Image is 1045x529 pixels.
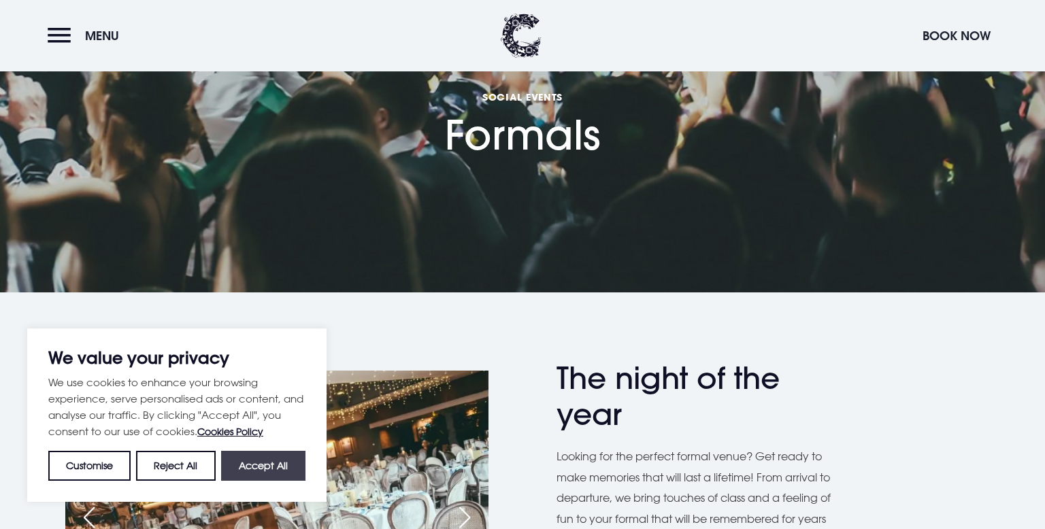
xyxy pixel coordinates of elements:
[221,451,305,481] button: Accept All
[48,21,126,50] button: Menu
[916,21,997,50] button: Book Now
[85,28,119,44] span: Menu
[557,360,822,432] h2: The night of the year
[48,374,305,440] p: We use cookies to enhance your browsing experience, serve personalised ads or content, and analys...
[48,451,131,481] button: Customise
[27,328,327,502] div: We value your privacy
[445,90,600,103] span: Social Events
[48,349,305,366] p: We value your privacy
[197,426,263,437] a: Cookies Policy
[501,14,542,58] img: Clandeboye Lodge
[445,24,600,159] h1: Formals
[136,451,215,481] button: Reject All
